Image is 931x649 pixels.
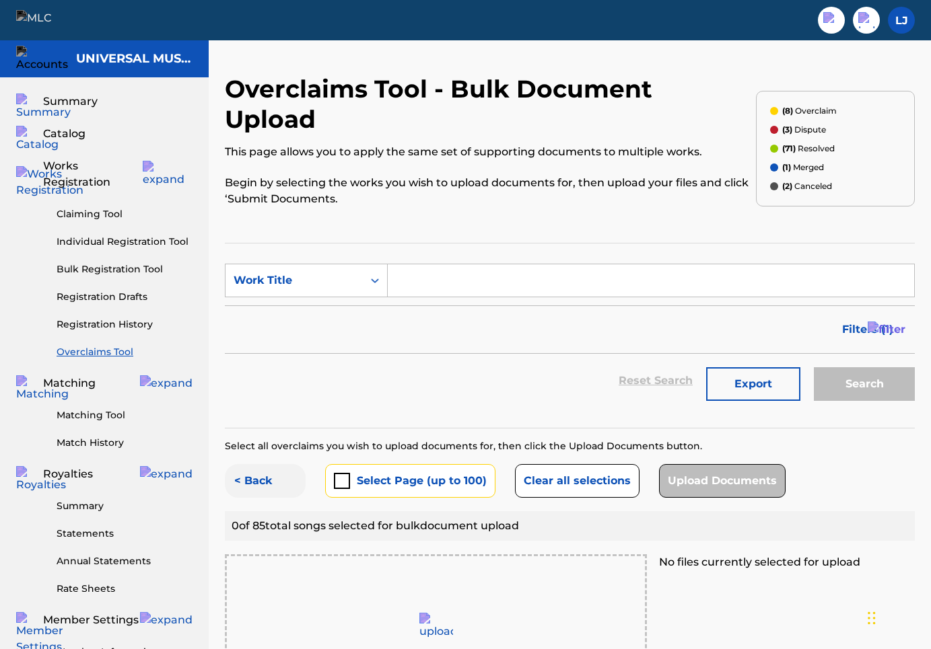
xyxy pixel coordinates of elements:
[16,375,69,402] img: Matching
[57,317,193,332] a: Registration History
[868,321,905,338] img: filter
[782,143,796,153] span: (71)
[57,290,193,304] a: Registration Drafts
[225,175,756,207] p: Begin by selecting the works you wish to upload documents for, then upload your files and click ‘...
[234,272,355,289] div: Work Title
[140,466,193,482] img: expand
[57,499,193,513] a: Summary
[325,464,495,498] button: Select Page (up to 100)
[76,51,193,67] h5: UNIVERSAL MUSIC PUB GROUP
[225,264,915,408] form: Search Form
[57,582,193,596] a: Rate Sheets
[143,161,193,188] img: expand
[43,158,143,190] span: Works Registration
[140,612,193,628] img: expand
[782,180,832,192] p: Canceled
[16,126,85,142] a: CatalogCatalog
[57,235,193,249] a: Individual Registration Tool
[818,7,845,34] a: Public Search
[888,7,915,34] div: User Menu
[823,12,839,28] img: search
[140,375,193,391] img: expand
[225,511,915,541] div: 0 of 85 total songs selected for bulk document upload
[16,46,68,73] img: Accounts
[419,613,453,646] img: upload
[782,161,824,174] p: Merged
[782,106,793,116] span: (8)
[515,464,640,498] button: Clear all selections
[864,584,931,649] iframe: Chat Widget
[16,93,71,120] img: Summary
[858,12,874,28] img: help
[57,527,193,541] a: Statements
[782,124,826,136] p: Dispute
[834,313,915,346] button: Filters (1)
[16,10,68,30] img: MLC Logo
[225,74,756,135] h2: Overclaims Tool - Bulk Document Upload
[16,93,98,110] a: SummarySummary
[782,143,835,155] p: Resolved
[43,126,85,142] span: Catalog
[853,7,880,34] div: Help
[57,262,193,276] a: Bulk Registration Tool
[706,367,800,401] button: Export
[868,598,876,638] div: Drag
[16,466,66,493] img: Royalties
[225,439,915,453] div: Select all overclaims you wish to upload documents for, then click the Upload Documents button.
[16,166,83,198] img: Works Registration
[43,612,139,628] span: Member Settings
[43,375,96,391] span: Matching
[16,126,59,153] img: Catalog
[57,345,193,359] a: Overclaims Tool
[57,408,193,422] a: Matching Tool
[57,207,193,221] a: Claiming Tool
[782,181,792,191] span: (2)
[43,466,93,482] span: Royalties
[842,321,893,338] span: Filters ( 1 )
[57,554,193,568] a: Annual Statements
[782,124,792,135] span: (3)
[43,93,98,110] span: Summary
[57,436,193,450] a: Match History
[782,105,837,117] p: Overclaim
[225,144,756,160] p: This page allows you to apply the same set of supporting documents to multiple works.
[225,464,306,498] button: < Back
[782,162,791,172] span: (1)
[659,554,915,570] p: No files currently selected for upload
